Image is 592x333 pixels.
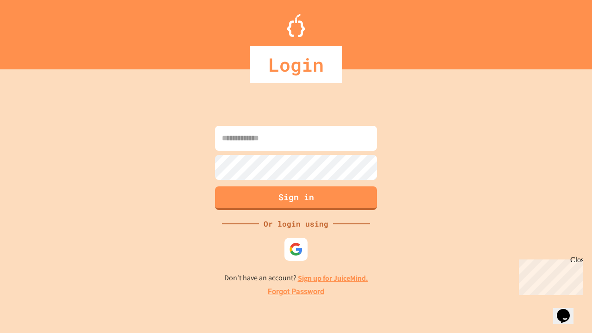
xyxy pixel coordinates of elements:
a: Forgot Password [268,286,324,297]
iframe: chat widget [515,256,583,295]
button: Sign in [215,186,377,210]
iframe: chat widget [553,296,583,324]
p: Don't have an account? [224,272,368,284]
img: google-icon.svg [289,242,303,256]
div: Login [250,46,342,83]
a: Sign up for JuiceMind. [298,273,368,283]
img: Logo.svg [287,14,305,37]
div: Chat with us now!Close [4,4,64,59]
div: Or login using [259,218,333,229]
